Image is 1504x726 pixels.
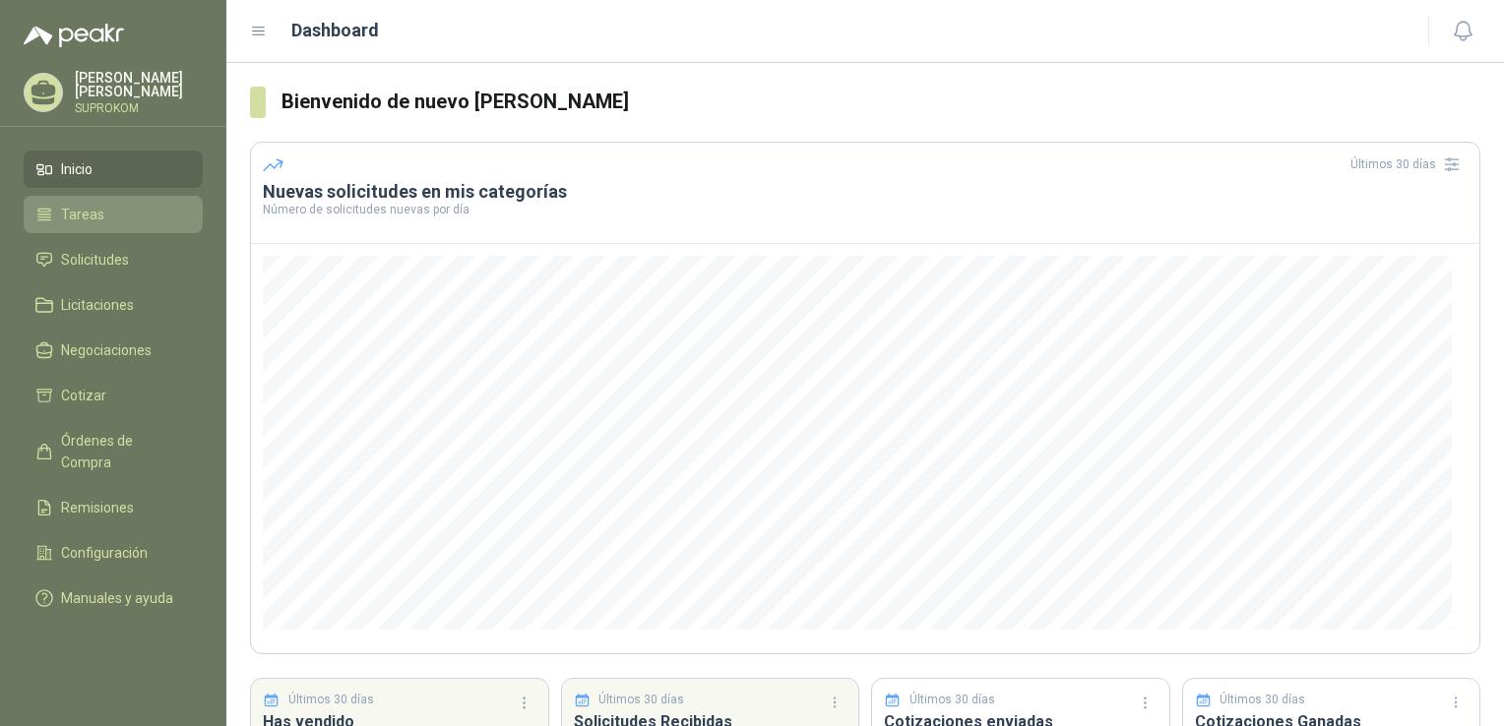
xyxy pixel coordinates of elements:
[61,204,104,225] span: Tareas
[24,489,203,526] a: Remisiones
[24,422,203,481] a: Órdenes de Compra
[24,24,124,47] img: Logo peakr
[24,377,203,414] a: Cotizar
[61,542,148,564] span: Configuración
[598,691,684,709] p: Últimos 30 días
[24,151,203,188] a: Inicio
[61,249,129,271] span: Solicitudes
[282,87,1480,117] h3: Bienvenido de nuevo [PERSON_NAME]
[24,241,203,278] a: Solicitudes
[263,180,1468,204] h3: Nuevas solicitudes en mis categorías
[24,196,203,233] a: Tareas
[61,497,134,518] span: Remisiones
[24,534,203,572] a: Configuración
[1350,149,1468,180] div: Últimos 30 días
[61,385,106,406] span: Cotizar
[263,204,1468,215] p: Número de solicitudes nuevas por día
[61,339,152,361] span: Negociaciones
[61,587,173,609] span: Manuales y ayuda
[24,579,203,617] a: Manuales y ayuda
[61,294,134,316] span: Licitaciones
[61,430,184,473] span: Órdenes de Compra
[24,332,203,369] a: Negociaciones
[909,691,995,709] p: Últimos 30 días
[288,691,374,709] p: Últimos 30 días
[75,102,203,114] p: SUPROKOM
[24,286,203,324] a: Licitaciones
[75,71,203,98] p: [PERSON_NAME] [PERSON_NAME]
[291,17,379,44] h1: Dashboard
[61,158,93,180] span: Inicio
[1220,691,1305,709] p: Últimos 30 días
